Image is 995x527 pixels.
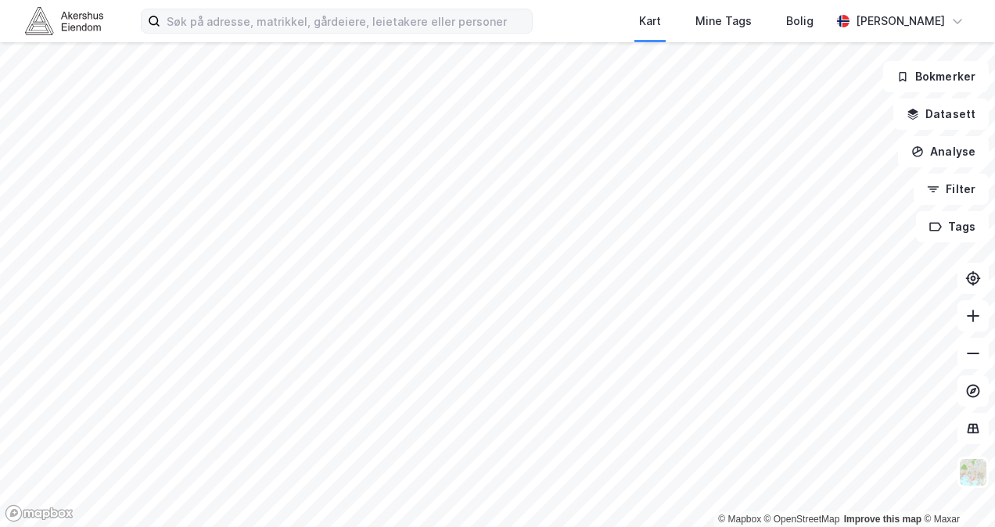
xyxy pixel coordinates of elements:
[883,61,989,92] button: Bokmerker
[914,174,989,205] button: Filter
[917,452,995,527] iframe: Chat Widget
[898,136,989,167] button: Analyse
[893,99,989,130] button: Datasett
[639,12,661,30] div: Kart
[695,12,752,30] div: Mine Tags
[844,514,921,525] a: Improve this map
[160,9,532,33] input: Søk på adresse, matrikkel, gårdeiere, leietakere eller personer
[916,211,989,242] button: Tags
[786,12,814,30] div: Bolig
[5,504,74,522] a: Mapbox homepage
[25,7,103,34] img: akershus-eiendom-logo.9091f326c980b4bce74ccdd9f866810c.svg
[917,452,995,527] div: Kontrollprogram for chat
[856,12,945,30] div: [PERSON_NAME]
[764,514,840,525] a: OpenStreetMap
[718,514,761,525] a: Mapbox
